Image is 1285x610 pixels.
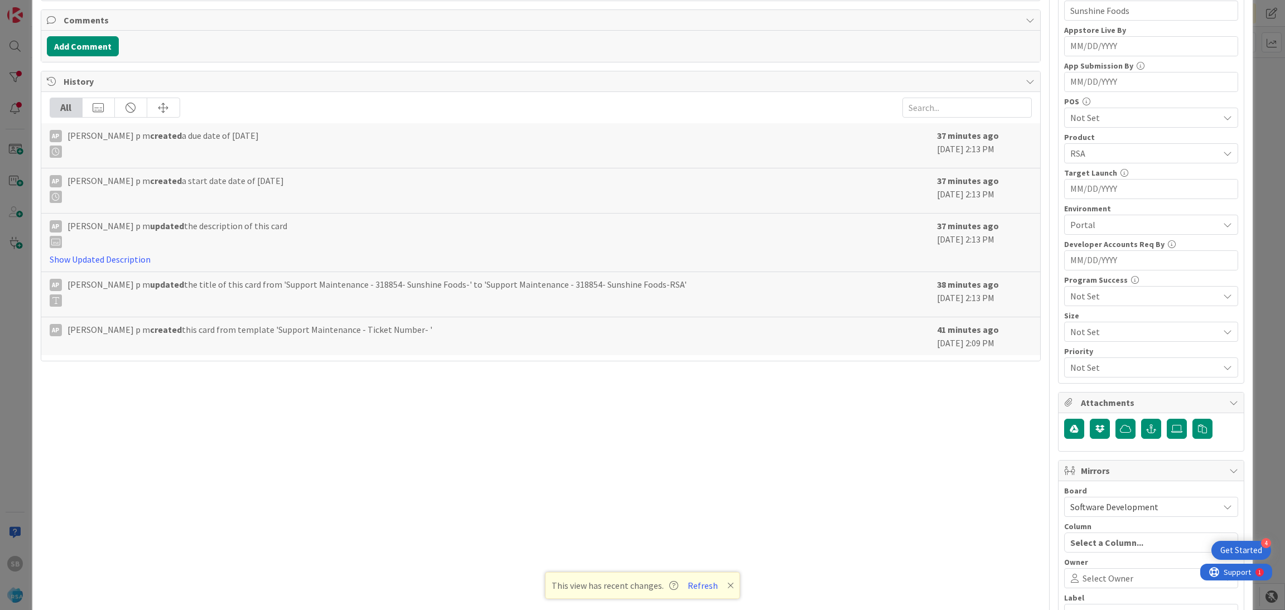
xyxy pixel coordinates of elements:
div: 1 [58,4,61,13]
div: [DATE] 2:13 PM [937,278,1032,311]
span: Portal [1070,218,1219,231]
div: Appstore Live By [1064,26,1238,34]
input: MM/DD/YYYY [1070,180,1232,199]
button: Select a Column... [1064,532,1238,553]
div: Get Started [1220,545,1262,556]
span: [PERSON_NAME] p m this card from template 'Support Maintenance - Ticket Number- ' [67,323,432,336]
span: Comments [64,13,1021,27]
b: updated [150,220,184,231]
div: Ap [50,324,62,336]
div: 4 [1261,538,1271,548]
div: [DATE] 2:09 PM [937,323,1032,350]
span: This view has recent changes. [552,579,678,592]
b: 37 minutes ago [937,175,999,186]
div: Ap [50,279,62,291]
span: Select Owner [1083,572,1133,585]
input: MM/DD/YYYY [1070,72,1232,91]
div: [DATE] 2:13 PM [937,219,1032,266]
input: MM/DD/YYYY [1070,37,1232,56]
input: Search... [902,98,1032,118]
b: 38 minutes ago [937,279,999,290]
span: Not Set [1070,289,1219,303]
span: Board [1064,487,1087,495]
b: 37 minutes ago [937,220,999,231]
span: Not Set [1070,360,1213,375]
div: Environment [1064,205,1238,212]
span: Mirrors [1081,464,1224,477]
div: Ap [50,220,62,233]
span: [PERSON_NAME] p m the description of this card [67,219,287,248]
div: Product [1064,133,1238,141]
span: Not Set [1070,324,1213,340]
div: Ap [50,130,62,142]
div: Program Success [1064,276,1238,284]
span: Column [1064,522,1091,530]
span: RSA [1070,147,1219,160]
div: App Submission By [1064,62,1238,70]
span: Owner [1064,558,1088,566]
div: [DATE] 2:13 PM [937,174,1032,207]
div: [DATE] 2:13 PM [937,129,1032,162]
span: Not Set [1070,111,1219,124]
span: [PERSON_NAME] p m the title of this card from 'Support Maintenance - 318854- Sunshine Foods-' to ... [67,278,687,307]
b: created [150,324,182,335]
button: Add Comment [47,36,119,56]
div: All [50,98,83,117]
button: Refresh [684,578,722,593]
b: updated [150,279,184,290]
div: Priority [1064,347,1238,355]
span: [PERSON_NAME] p m a start date date of [DATE] [67,174,284,203]
div: Target Launch [1064,169,1238,177]
b: created [150,175,182,186]
input: MM/DD/YYYY [1070,251,1232,270]
span: Software Development [1070,501,1158,512]
b: 41 minutes ago [937,324,999,335]
b: created [150,130,182,141]
span: Support [23,2,51,15]
div: Size [1064,312,1238,319]
div: POS [1064,98,1238,105]
div: Ap [50,175,62,187]
div: Developer Accounts Req By [1064,240,1238,248]
span: Label [1064,594,1084,602]
span: History [64,75,1021,88]
b: 37 minutes ago [937,130,999,141]
div: Open Get Started checklist, remaining modules: 4 [1211,541,1271,560]
span: Attachments [1081,396,1224,409]
span: Select a Column... [1070,535,1143,550]
a: Show Updated Description [50,254,151,265]
span: [PERSON_NAME] p m a due date of [DATE] [67,129,259,158]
